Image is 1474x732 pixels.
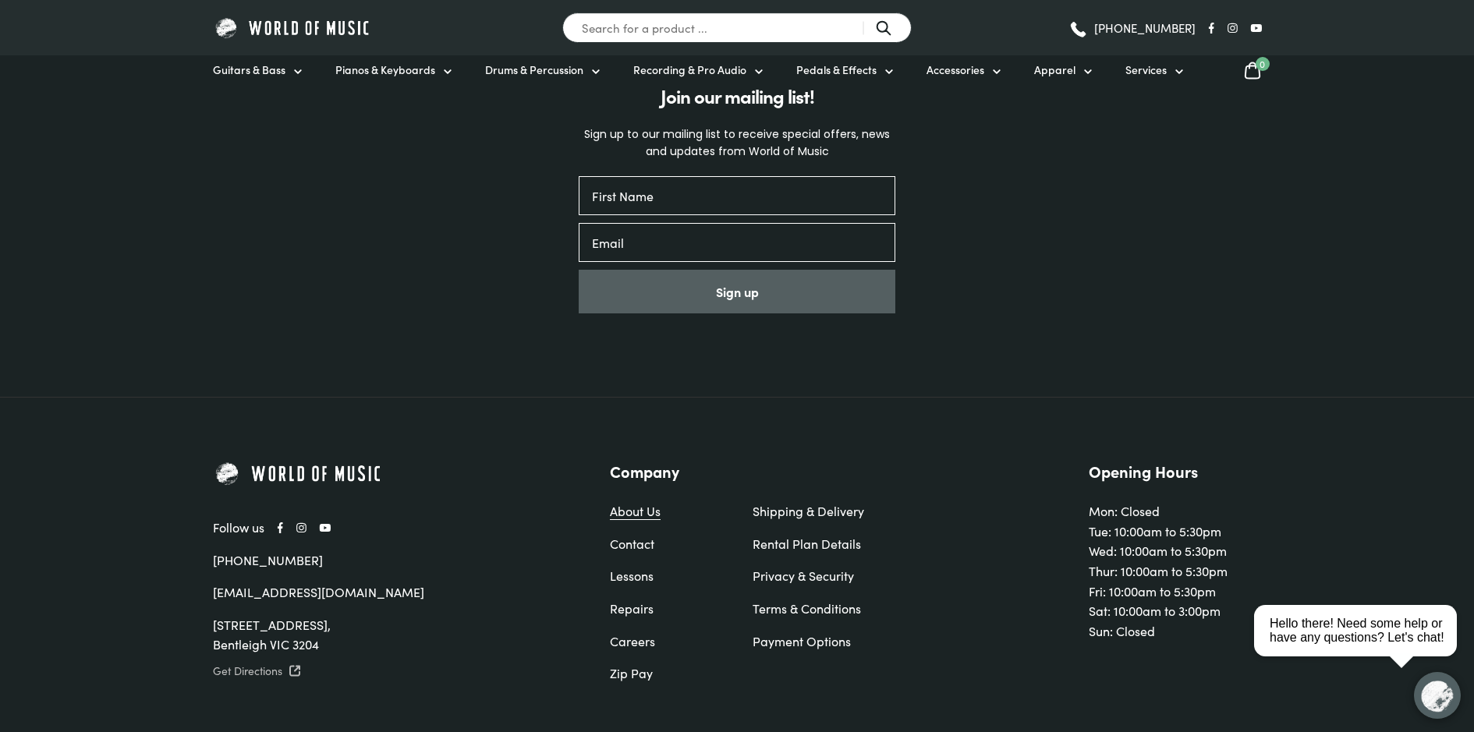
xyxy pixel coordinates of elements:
span: Apparel [1034,62,1075,78]
a: Get Directions [213,661,542,681]
a: Careers [610,631,721,652]
a: [PHONE_NUMBER] [213,551,323,568]
a: Zip Pay [610,663,721,684]
a: Payment Options [753,631,864,652]
h3: Opening Hours [1089,460,1262,482]
span: [PHONE_NUMBER] [1094,22,1196,34]
a: About Us [610,501,721,522]
span: Guitars & Bass [213,62,285,78]
span: Recording & Pro Audio [633,62,746,78]
div: Follow us [213,518,542,538]
input: Email [579,223,895,262]
span: Sign up to our mailing list to receive special offers, news and updates from World of Music [584,126,890,159]
span: Services [1125,62,1167,78]
a: Contact [610,534,721,554]
a: Privacy & Security [753,566,864,586]
h3: Company [610,460,864,482]
div: [STREET_ADDRESS], Bentleigh VIC 3204 [213,615,542,655]
input: Search for a product ... [562,12,912,43]
span: Pianos & Keyboards [335,62,435,78]
a: Repairs [610,599,721,619]
div: Mon: Closed Tue: 10:00am to 5:30pm Wed: 10:00am to 5:30pm Thur: 10:00am to 5:30pm Fri: 10:00am to... [1089,460,1262,641]
a: [EMAIL_ADDRESS][DOMAIN_NAME] [213,583,424,600]
img: World of Music [213,16,373,40]
a: Lessons [610,566,721,586]
a: Terms & Conditions [753,599,864,619]
iframe: Chat with our support team [1248,560,1474,732]
a: [PHONE_NUMBER] [1068,16,1196,40]
span: 0 [1256,57,1270,71]
a: Rental Plan Details [753,534,864,554]
span: Drums & Percussion [485,62,583,78]
span: Pedals & Effects [796,62,877,78]
input: First Name [579,176,895,215]
button: Sign up [579,270,895,313]
img: World of Music [213,460,384,486]
a: Shipping & Delivery [753,501,864,522]
span: Join our mailing list! [661,83,814,108]
span: Accessories [927,62,984,78]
